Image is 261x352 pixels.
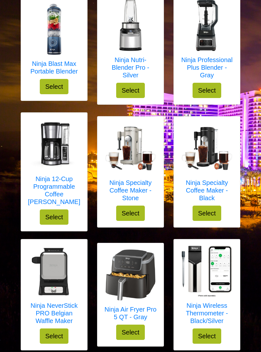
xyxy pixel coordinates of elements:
h5: Ninja Blast Max Portable Blender [27,60,81,75]
h5: Ninja NeverStick PRO Belgian Waffle Maker [27,302,81,325]
button: Select [193,328,221,344]
img: Ninja Blast Max Portable Blender [29,4,80,55]
a: Ninja Specialty Coffee Maker - Stone Ninja Specialty Coffee Maker - Stone [104,123,157,206]
a: Ninja NeverStick PRO Belgian Waffle Maker Ninja NeverStick PRO Belgian Waffle Maker [27,246,81,328]
button: Select [40,328,68,344]
button: Select [116,83,145,98]
h5: Ninja Specialty Coffee Maker - Black [180,179,234,202]
h5: Ninja Air Fryer Pro 5 QT - Gray [104,306,157,321]
img: Ninja Wireless Thermometer - Black/Silver [181,246,232,297]
h5: Ninja Wireless Thermometer - Black/Silver [180,302,234,325]
h5: Ninja Nutri-Blender Pro - Silver [104,56,157,79]
h5: Ninja 12-Cup Programmable Coffee [PERSON_NAME] [27,175,81,206]
h5: Ninja Specialty Coffee Maker - Stone [104,179,157,202]
img: Ninja 12-Cup Programmable Coffee Brewer [29,119,80,170]
a: Ninja Wireless Thermometer - Black/Silver Ninja Wireless Thermometer - Black/Silver [180,246,234,328]
button: Select [116,325,145,340]
button: Select [193,206,221,221]
img: Ninja NeverStick PRO Belgian Waffle Maker [29,246,80,297]
a: Ninja Air Fryer Pro 5 QT - Gray Ninja Air Fryer Pro 5 QT - Gray [104,250,157,325]
button: Select [40,209,68,225]
img: Ninja Specialty Coffee Maker - Black [181,127,232,170]
a: Ninja Specialty Coffee Maker - Black Ninja Specialty Coffee Maker - Black [180,123,234,206]
a: Ninja Blast Max Portable Blender Ninja Blast Max Portable Blender [27,4,81,79]
button: Select [193,83,221,98]
button: Select [40,79,68,94]
h5: Ninja Professional Plus Blender - Gray [180,56,234,79]
button: Select [116,206,145,221]
a: Ninja 12-Cup Programmable Coffee Brewer Ninja 12-Cup Programmable Coffee [PERSON_NAME] [27,119,81,209]
img: Ninja Specialty Coffee Maker - Stone [105,127,156,170]
img: Ninja Air Fryer Pro 5 QT - Gray [105,250,156,300]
